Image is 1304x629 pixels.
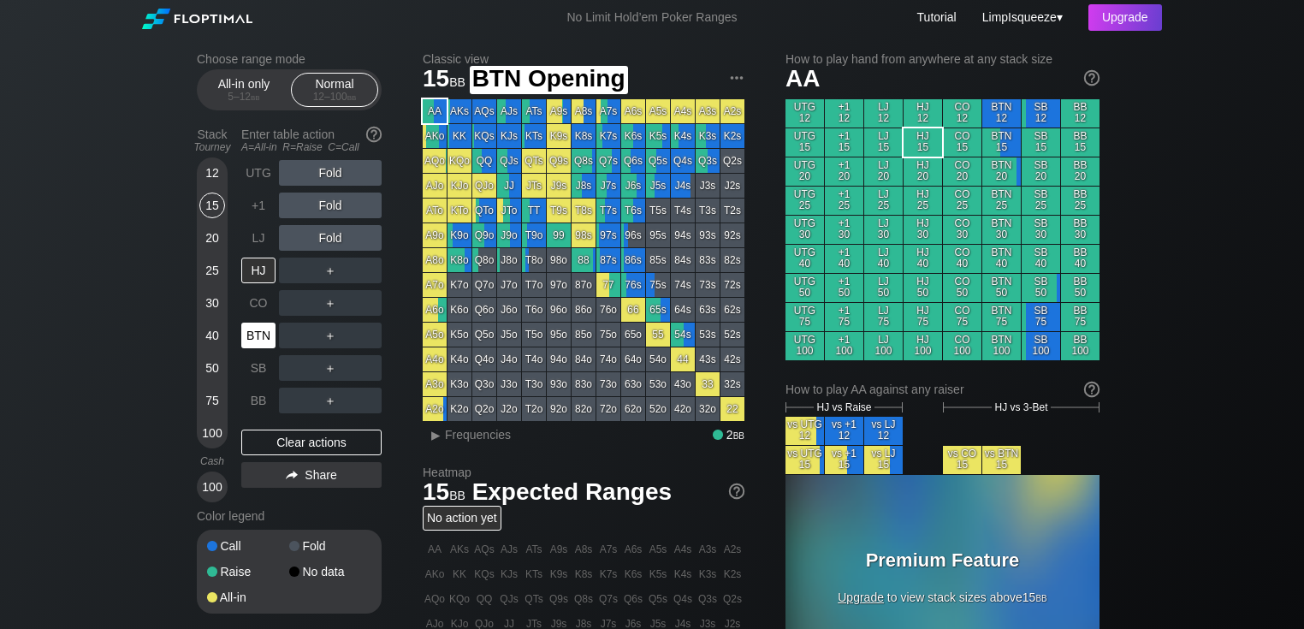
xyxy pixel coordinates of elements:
div: How to play AA against any raiser [785,383,1100,396]
div: T8s [572,199,596,223]
div: AJo [423,174,447,198]
div: 83s [696,248,720,272]
div: K2s [720,124,744,148]
div: CO 20 [943,157,981,186]
div: BTN 100 [982,332,1021,360]
div: K8s [572,124,596,148]
img: help.32db89a4.svg [1082,380,1101,399]
div: Q8o [472,248,496,272]
div: A2o [423,397,447,421]
span: bb [449,71,465,90]
div: SB 20 [1022,157,1060,186]
div: 98s [572,223,596,247]
div: HJ 25 [904,187,942,215]
div: Stack [190,121,234,160]
div: SB 15 [1022,128,1060,157]
div: 95o [547,323,571,347]
div: K2o [448,397,471,421]
div: 87s [596,248,620,272]
div: A7o [423,273,447,297]
div: No Limit Hold’em Poker Ranges [541,10,762,28]
div: CO 25 [943,187,981,215]
span: bb [251,91,260,103]
div: CO 50 [943,274,981,302]
div: BB 50 [1061,274,1100,302]
div: QQ [472,149,496,173]
div: J9s [547,174,571,198]
div: 83o [572,372,596,396]
div: 32s [720,372,744,396]
div: 52s [720,323,744,347]
div: BB 75 [1061,303,1100,331]
div: SB 12 [1022,99,1060,128]
div: BTN [241,323,276,348]
img: Floptimal logo [142,9,252,29]
div: 63o [621,372,645,396]
div: 12 – 100 [299,91,370,103]
div: 84o [572,347,596,371]
div: Q8s [572,149,596,173]
div: +1 20 [825,157,863,186]
div: 85s [646,248,670,272]
div: CO 12 [943,99,981,128]
div: BB 20 [1061,157,1100,186]
div: BB 25 [1061,187,1100,215]
div: JTo [497,199,521,223]
div: HJ 75 [904,303,942,331]
div: 84s [671,248,695,272]
div: T2s [720,199,744,223]
div: UTG 40 [785,245,824,273]
div: J6o [497,298,521,322]
div: +1 30 [825,216,863,244]
div: HJ 12 [904,99,942,128]
div: J7o [497,273,521,297]
div: BB 15 [1061,128,1100,157]
div: KJo [448,174,471,198]
div: T2o [522,397,546,421]
div: +1 12 [825,99,863,128]
div: 73s [696,273,720,297]
div: 72s [720,273,744,297]
div: BTN 75 [982,303,1021,331]
div: HJ 30 [904,216,942,244]
span: LimpIsqueeze [982,10,1057,24]
img: help.32db89a4.svg [365,125,383,144]
div: J6s [621,174,645,198]
div: CO 75 [943,303,981,331]
div: AQo [423,149,447,173]
div: CO 15 [943,128,981,157]
div: ＋ [279,388,382,413]
div: J2s [720,174,744,198]
div: Normal [295,74,374,106]
div: Fold [279,225,382,251]
div: A4o [423,347,447,371]
div: A3s [696,99,720,123]
div: Fold [279,160,382,186]
div: +1 [241,193,276,218]
div: J3s [696,174,720,198]
div: K5s [646,124,670,148]
div: +1 100 [825,332,863,360]
div: UTG 12 [785,99,824,128]
div: A4s [671,99,695,123]
div: QJs [497,149,521,173]
div: 54o [646,347,670,371]
div: Q6o [472,298,496,322]
div: T3s [696,199,720,223]
div: QTo [472,199,496,223]
div: Q5o [472,323,496,347]
div: HJ 40 [904,245,942,273]
div: 62s [720,298,744,322]
div: 75o [596,323,620,347]
div: Q3o [472,372,496,396]
div: 86s [621,248,645,272]
div: ATo [423,199,447,223]
div: J3o [497,372,521,396]
div: 95s [646,223,670,247]
div: SB 25 [1022,187,1060,215]
div: 92s [720,223,744,247]
span: AA [785,65,820,92]
div: Fold [279,193,382,218]
div: Q2s [720,149,744,173]
div: KQs [472,124,496,148]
